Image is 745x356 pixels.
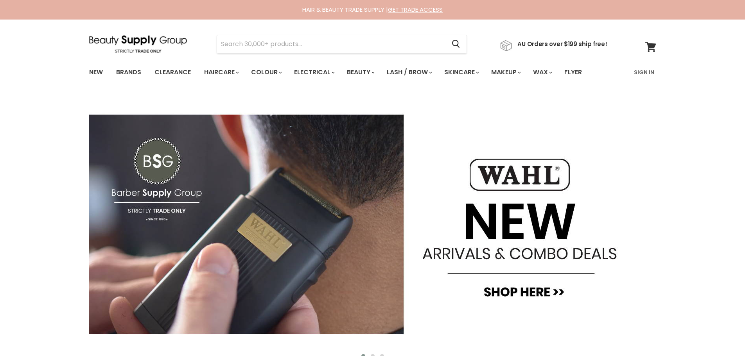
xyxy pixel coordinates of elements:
nav: Main [79,61,666,84]
iframe: Gorgias live chat messenger [706,319,737,348]
a: Makeup [485,64,526,81]
a: GET TRADE ACCESS [388,5,443,14]
a: Brands [110,64,147,81]
a: Electrical [288,64,339,81]
a: Colour [245,64,287,81]
a: Flyer [558,64,588,81]
input: Search [217,35,446,53]
form: Product [217,35,467,54]
a: Lash / Brow [381,64,437,81]
a: Wax [527,64,557,81]
button: Search [446,35,467,53]
a: Sign In [629,64,659,81]
ul: Main menu [83,61,609,84]
a: Haircare [198,64,244,81]
a: Clearance [149,64,197,81]
a: New [83,64,109,81]
div: HAIR & BEAUTY TRADE SUPPLY | [79,6,666,14]
a: Skincare [438,64,484,81]
a: Beauty [341,64,379,81]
